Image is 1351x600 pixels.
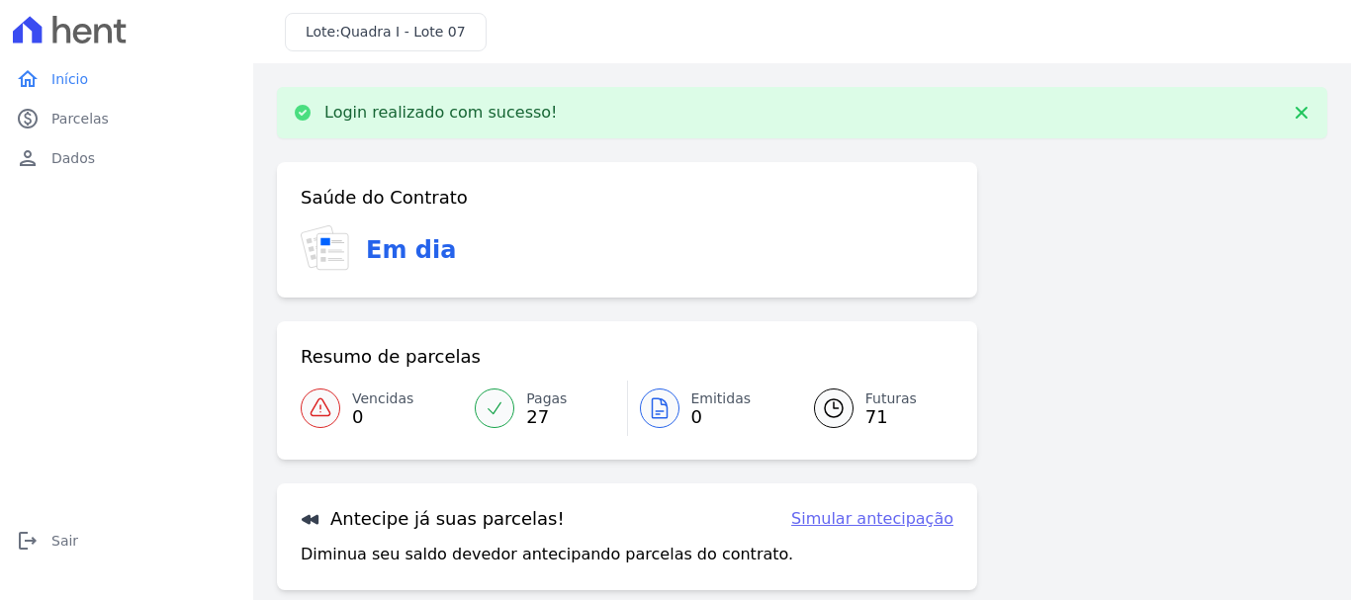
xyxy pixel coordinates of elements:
span: Parcelas [51,109,109,129]
i: person [16,146,40,170]
span: Início [51,69,88,89]
span: Dados [51,148,95,168]
h3: Antecipe já suas parcelas! [301,507,565,531]
span: 27 [526,409,567,425]
span: 71 [865,409,917,425]
i: paid [16,107,40,130]
span: Pagas [526,388,567,409]
i: logout [16,529,40,553]
span: Vencidas [352,388,413,409]
a: Pagas 27 [463,381,626,436]
a: paidParcelas [8,99,245,138]
a: Futuras 71 [790,381,953,436]
a: homeInício [8,59,245,99]
span: 0 [352,409,413,425]
h3: Lote: [306,22,466,43]
p: Login realizado com sucesso! [324,103,558,123]
h3: Saúde do Contrato [301,186,468,210]
h3: Resumo de parcelas [301,345,481,369]
a: personDados [8,138,245,178]
span: Futuras [865,388,917,409]
a: Simular antecipação [791,507,953,531]
h3: Em dia [366,232,456,268]
span: Sair [51,531,78,551]
span: Quadra I - Lote 07 [340,24,466,40]
i: home [16,67,40,91]
a: logoutSair [8,521,245,560]
a: Vencidas 0 [301,381,463,436]
a: Emitidas 0 [628,381,790,436]
span: Emitidas [691,388,752,409]
span: 0 [691,409,752,425]
p: Diminua seu saldo devedor antecipando parcelas do contrato. [301,543,793,566]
